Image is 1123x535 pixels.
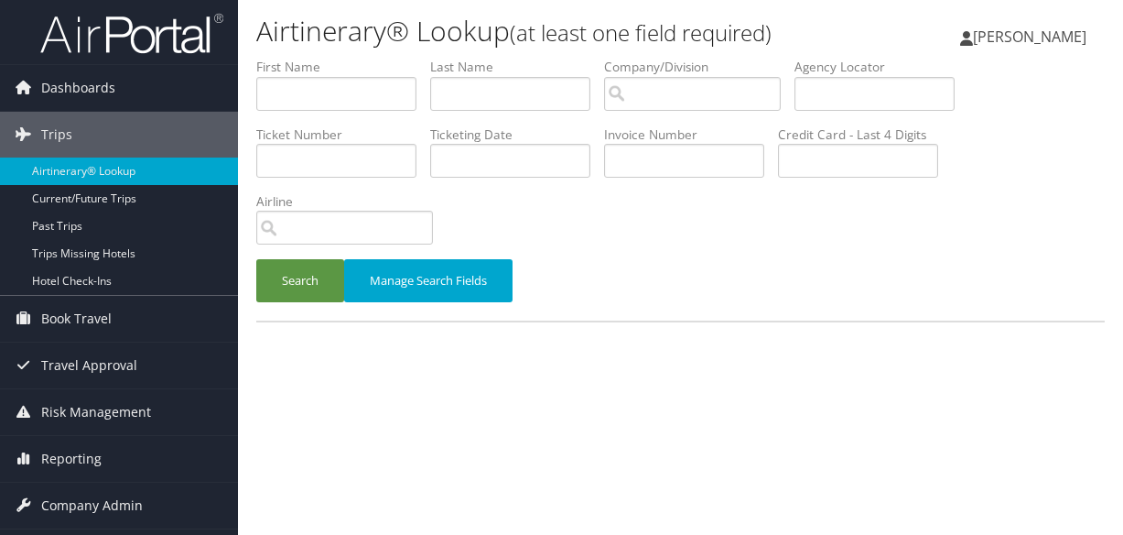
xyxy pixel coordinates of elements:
[40,12,223,55] img: airportal-logo.png
[256,192,447,211] label: Airline
[41,436,102,482] span: Reporting
[41,343,137,388] span: Travel Approval
[256,126,430,144] label: Ticket Number
[510,17,772,48] small: (at least one field required)
[41,389,151,435] span: Risk Management
[973,27,1086,47] span: [PERSON_NAME]
[604,126,778,144] label: Invoice Number
[344,259,513,302] button: Manage Search Fields
[41,112,72,158] span: Trips
[794,58,968,76] label: Agency Locator
[778,126,952,144] label: Credit Card - Last 4 Digits
[960,9,1105,64] a: [PERSON_NAME]
[430,58,604,76] label: Last Name
[604,58,794,76] label: Company/Division
[256,259,344,302] button: Search
[256,12,822,50] h1: Airtinerary® Lookup
[41,296,112,342] span: Book Travel
[41,65,115,111] span: Dashboards
[256,58,430,76] label: First Name
[41,483,143,529] span: Company Admin
[430,126,604,144] label: Ticketing Date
